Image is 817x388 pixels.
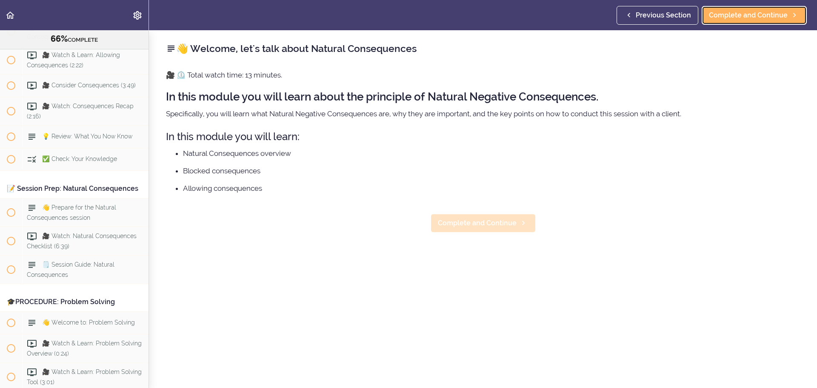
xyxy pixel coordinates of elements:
[5,10,15,20] svg: Back to course curriculum
[166,129,800,144] h3: In this module you will learn:
[27,204,116,221] span: 👋 Prepare for the Natural Consequences session
[183,183,800,194] li: Allowing consequences
[132,10,143,20] svg: Settings Menu
[11,34,138,45] div: COMPLETE
[166,107,800,120] p: Specifically, you will learn what Natural Negative Consequences are, why they are important, and ...
[27,233,137,249] span: 🎥 Watch: Natural Consequences Checklist (6:39)
[42,82,136,89] span: 🎥 Consider Consequences (3:49)
[166,69,800,81] p: 🎥 ⏲️ Total watch time: 13 minutes.
[709,10,788,20] span: Complete and Continue
[27,52,120,68] span: 🎥 Watch & Learn: Allowing Consequences (2:22)
[27,340,142,356] span: 🎥 Watch & Learn: Problem Solving Overview (0:24)
[702,6,807,25] a: Complete and Continue
[166,41,800,56] h2: 👋 Welcome, let's talk about Natural Consequences
[617,6,698,25] a: Previous Section
[183,165,800,176] li: Blocked consequences
[42,319,135,326] span: 👋 Welcome to: Problem Solving
[42,133,132,140] span: 💡 Review: What You Now Know
[27,368,142,385] span: 🎥 Watch & Learn: Problem Solving Tool (3:01)
[27,103,134,119] span: 🎥 Watch: Consequences Recap (2:16)
[166,91,800,103] h2: In this module you will learn about the principle of Natural Negative Consequences.
[431,214,536,233] a: Complete and Continue
[27,261,114,278] span: 🗒️ Session Guide: Natural Consequences
[636,10,691,20] span: Previous Section
[51,34,68,44] span: 66%
[438,218,517,228] span: Complete and Continue
[42,155,117,162] span: ✅ Check: Your Knowledge
[183,148,800,159] li: Natural Consequences overview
